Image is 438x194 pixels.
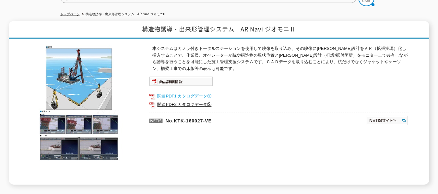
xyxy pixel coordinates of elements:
a: 関連PDF1 カタログデータ① [149,92,408,100]
p: No.KTK-160027-VE [149,112,303,128]
a: トップページ [60,12,80,16]
img: NETISサイトへ [365,115,408,126]
a: 商品詳細情報システム [149,80,213,85]
img: 商品詳細情報システム [149,76,213,86]
li: 構造物誘導・出来形管理システム AR Navi ジオモニⅡ [81,11,165,18]
img: 構造物誘導・出来形管理システム AR Navi ジオモニⅡ [29,45,130,161]
a: 関連PDF2 カタログデータ② [149,100,408,109]
h1: 構造物誘導・出来形管理システム AR Navi ジオモニⅡ [9,21,429,39]
p: 本システムはカメラ付きトータルステーションを使用して映像を取り込み、その映像に[PERSON_NAME]設計をＡＲ（拡張実現）化し挿入することで、作業員、オペレーターが杭や構造物の現状位置と[P... [152,45,408,72]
